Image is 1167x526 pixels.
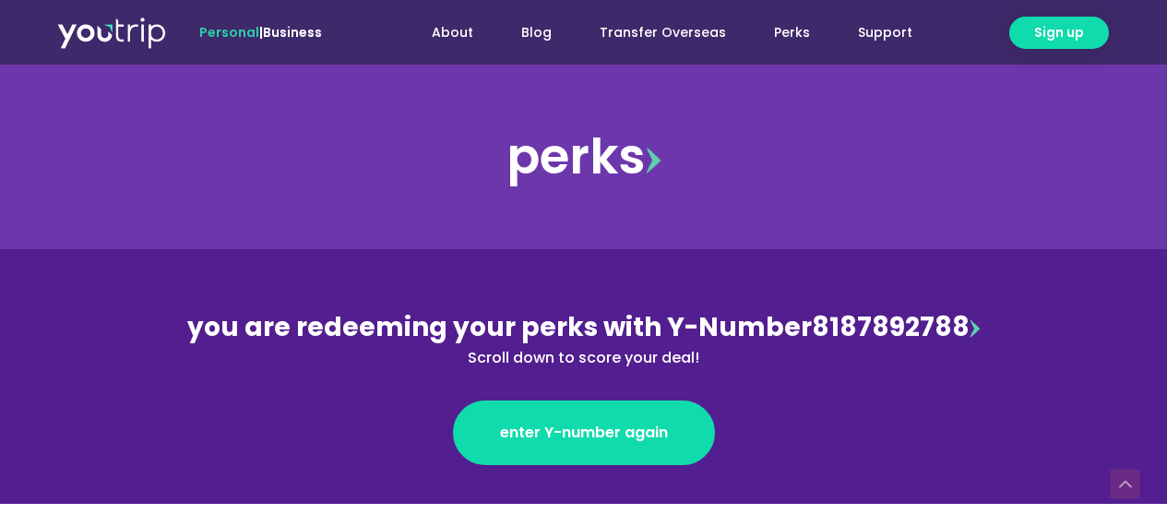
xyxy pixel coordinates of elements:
a: Sign up [1009,17,1109,49]
nav: Menu [372,16,936,50]
span: enter Y-number again [500,422,668,444]
a: Perks [750,16,834,50]
a: About [408,16,497,50]
span: | [199,23,322,42]
span: you are redeeming your perks with Y-Number [187,309,812,345]
div: Scroll down to score your deal! [184,347,984,369]
div: 8187892788 [184,308,984,369]
a: Business [263,23,322,42]
a: Transfer Overseas [576,16,750,50]
a: Blog [497,16,576,50]
span: Personal [199,23,259,42]
a: Support [834,16,936,50]
a: enter Y-number again [453,400,715,465]
span: Sign up [1034,23,1084,42]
